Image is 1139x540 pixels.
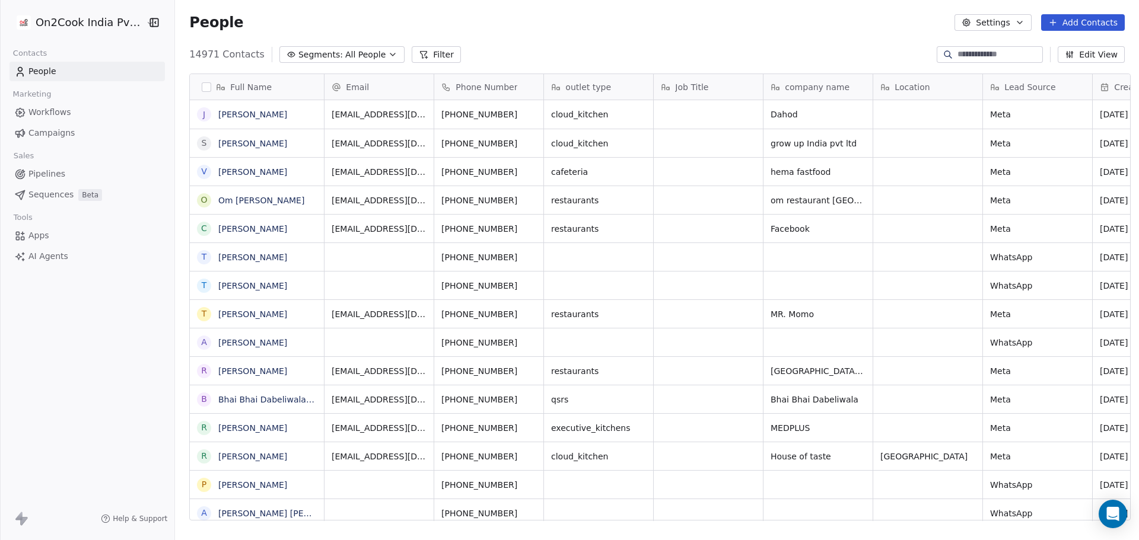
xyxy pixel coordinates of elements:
div: S [202,137,207,149]
a: [PERSON_NAME] [218,423,287,433]
span: cloud_kitchen [551,450,646,462]
div: Lead Source [983,74,1092,100]
span: [PHONE_NUMBER] [441,450,536,462]
span: [EMAIL_ADDRESS][DOMAIN_NAME] [332,166,427,178]
div: outlet type [544,74,653,100]
span: Meta [990,138,1085,149]
span: [EMAIL_ADDRESS][DOMAIN_NAME] [332,138,427,149]
span: [PHONE_NUMBER] [441,138,536,149]
span: cloud_kitchen [551,108,646,120]
span: Meta [990,450,1085,462]
div: A [202,507,208,519]
a: [PERSON_NAME] [218,480,287,490]
span: People [28,65,56,78]
span: [GEOGRAPHIC_DATA] [880,450,975,462]
a: AI Agents [9,247,165,266]
span: [PHONE_NUMBER] [441,108,536,120]
div: R [201,421,207,434]
span: Marketing [8,85,56,103]
button: Filter [412,46,461,63]
span: qsrs [551,394,646,405]
span: Contacts [8,44,52,62]
span: [PHONE_NUMBER] [441,507,536,519]
span: Tools [8,209,37,226]
a: People [9,62,165,81]
a: SequencesBeta [9,185,165,205]
span: [PHONE_NUMBER] [441,223,536,235]
button: Settings [955,14,1031,31]
span: Help & Support [113,514,167,523]
div: J [203,108,205,121]
div: P [202,478,206,491]
span: [EMAIL_ADDRESS][DOMAIN_NAME] [332,108,427,120]
span: [GEOGRAPHIC_DATA], [GEOGRAPHIC_DATA] [771,365,866,377]
a: [PERSON_NAME] [218,224,287,234]
span: [PHONE_NUMBER] [441,308,536,320]
span: [EMAIL_ADDRESS][DOMAIN_NAME] [332,450,427,462]
a: [PERSON_NAME] [218,167,287,177]
a: Campaigns [9,123,165,143]
div: Open Intercom Messenger [1099,500,1127,528]
span: Dahod [771,108,866,120]
span: Beta [78,189,102,201]
span: [EMAIL_ADDRESS][DOMAIN_NAME] [332,422,427,434]
span: Campaigns [28,127,75,139]
span: restaurants [551,223,646,235]
a: [PERSON_NAME] [218,110,287,119]
span: hema fastfood [771,166,866,178]
span: All People [345,49,386,61]
span: WhatsApp [990,507,1085,519]
a: Pipelines [9,164,165,184]
span: MEDPLUS [771,422,866,434]
span: restaurants [551,308,646,320]
span: People [189,14,243,31]
span: Meta [990,108,1085,120]
span: WhatsApp [990,251,1085,263]
span: Email [346,81,369,93]
span: MR. Momo [771,308,866,320]
a: Help & Support [101,514,167,523]
span: Meta [990,194,1085,206]
span: Lead Source [1004,81,1055,93]
div: R [201,365,207,377]
div: Full Name [190,74,324,100]
span: 14971 Contacts [189,47,265,62]
span: [PHONE_NUMBER] [441,479,536,491]
div: T [202,251,207,263]
div: T [202,279,207,292]
div: grid [190,100,324,521]
span: [EMAIL_ADDRESS][DOMAIN_NAME] [332,394,427,405]
span: Meta [990,166,1085,178]
span: Meta [990,308,1085,320]
span: cafeteria [551,166,646,178]
div: C [201,222,207,235]
a: Bhai Bhai Dabeliwala Since [DATE] [218,395,362,404]
span: [PHONE_NUMBER] [441,194,536,206]
div: V [202,165,208,178]
span: Workflows [28,106,71,119]
span: om restaurant [GEOGRAPHIC_DATA] [771,194,866,206]
span: [PHONE_NUMBER] [441,166,536,178]
span: Bhai Bhai Dabeliwala [771,394,866,405]
div: Location [873,74,982,100]
a: Workflows [9,103,165,122]
a: [PERSON_NAME] [218,366,287,376]
span: On2Cook India Pvt. Ltd. [36,15,143,30]
a: [PERSON_NAME] [218,452,287,461]
img: on2cook%20logo-04%20copy.jpg [17,15,31,30]
a: Apps [9,226,165,245]
span: outlet type [565,81,611,93]
a: [PERSON_NAME] [218,309,287,319]
a: Om [PERSON_NAME] [218,196,304,205]
span: Job Title [675,81,708,93]
div: Job Title [654,74,763,100]
span: restaurants [551,365,646,377]
span: Segments: [298,49,343,61]
span: [PHONE_NUMBER] [441,337,536,349]
a: [PERSON_NAME] [218,253,287,262]
span: [EMAIL_ADDRESS][DOMAIN_NAME] [332,365,427,377]
a: [PERSON_NAME] [218,281,287,290]
span: House of taste [771,450,866,462]
span: [PHONE_NUMBER] [441,422,536,434]
span: restaurants [551,194,646,206]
